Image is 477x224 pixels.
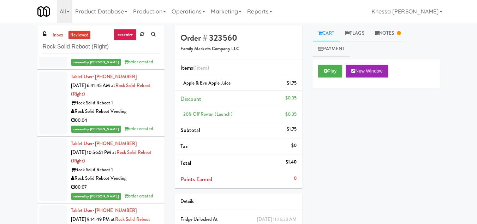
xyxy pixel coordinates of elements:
div: Rock Solid Reboot 1 [71,166,159,174]
li: Tablet User· [PHONE_NUMBER][DATE] 6:41:45 AM atRock Solid Reboot (Right)Rock Solid Reboot 1Rock S... [37,70,165,137]
input: Search vision orders [43,40,159,53]
div: $1.75 [287,79,297,88]
span: · [PHONE_NUMBER] [93,73,137,80]
span: 20% Off Rowan (launch) [183,111,233,117]
span: order created [124,193,153,199]
a: Tablet User· [PHONE_NUMBER] [71,140,137,147]
div: 00:04 [71,116,159,125]
li: Tablet User· [PHONE_NUMBER][DATE] 10:56:51 PM atRock Solid Reboot (Right)Rock Solid Reboot 1Rock ... [37,137,165,203]
span: Tax [180,142,188,150]
span: [DATE] 9:14:49 PM at [71,216,115,223]
div: $1.40 [286,158,297,167]
div: $0.35 [285,110,297,119]
div: Details [180,197,297,206]
button: New Window [346,65,388,77]
span: order created [124,125,153,132]
span: Items [180,64,209,72]
span: [DATE] 10:56:51 PM at [71,149,117,156]
span: [DATE] 6:41:45 AM at [71,82,115,89]
div: $0 [291,141,297,150]
a: Payment [313,41,350,57]
h4: Order # 323560 [180,33,297,42]
h5: Family Markets Company LLC [180,46,297,52]
button: Play [318,65,342,77]
a: Notes [370,25,406,41]
div: [DATE] 11:16:33 AM [257,215,297,224]
span: reviewed by [PERSON_NAME] [71,193,121,200]
a: inbox [51,31,65,40]
img: Micromart [37,5,50,18]
div: Fridge Unlocked At [180,215,297,224]
span: Points Earned [180,175,212,183]
a: Flags [340,25,370,41]
div: Rock Solid Reboot Vending [71,174,159,183]
div: 0 [294,174,297,183]
ng-pluralize: item [197,64,207,72]
a: reviewed [68,31,90,40]
a: Tablet User· [PHONE_NUMBER] [71,73,137,80]
span: (1 ) [193,64,209,72]
span: Total [180,159,192,167]
a: Tablet User· [PHONE_NUMBER] [71,207,137,214]
span: reviewed by [PERSON_NAME] [71,126,121,133]
span: Subtotal [180,126,201,134]
a: recent [114,29,137,40]
div: $1.75 [287,125,297,134]
span: · [PHONE_NUMBER] [93,207,137,214]
div: Rock Solid Reboot Vending [71,107,159,116]
a: Cart [313,25,340,41]
span: order created [124,58,153,65]
span: reviewed by [PERSON_NAME] [71,59,121,66]
div: $0.35 [285,94,297,103]
div: 00:07 [71,183,159,192]
span: · [PHONE_NUMBER] [93,140,137,147]
span: Apple & Eve Apple Juice [183,80,231,86]
span: Discount [180,95,202,103]
div: Rock Solid Reboot 1 [71,99,159,108]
